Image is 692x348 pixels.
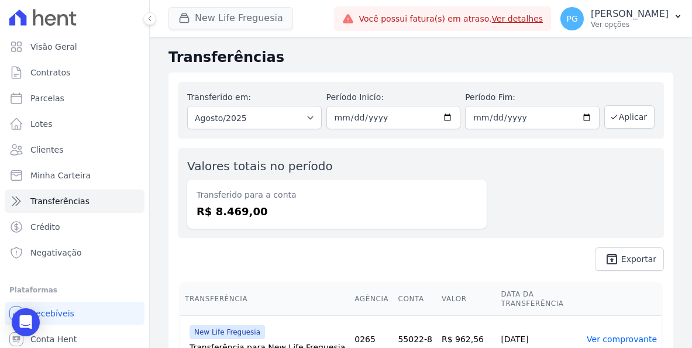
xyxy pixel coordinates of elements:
th: Valor [437,282,496,316]
dd: R$ 8.469,00 [197,204,477,219]
a: Minha Carteira [5,164,144,187]
span: Negativação [30,247,82,259]
span: New Life Freguesia [190,325,265,339]
span: Contratos [30,67,70,78]
th: Agência [350,282,393,316]
span: Recebíveis [30,308,74,319]
button: Aplicar [604,105,655,129]
span: Você possui fatura(s) em atraso. [359,13,543,25]
span: Lotes [30,118,53,130]
label: Período Fim: [465,91,600,104]
label: Transferido em: [187,92,251,102]
div: Open Intercom Messenger [12,308,40,336]
a: Negativação [5,241,144,264]
dt: Transferido para a conta [197,189,477,201]
a: Ver comprovante [587,335,657,344]
a: Recebíveis [5,302,144,325]
a: Parcelas [5,87,144,110]
span: Parcelas [30,92,64,104]
span: Transferências [30,195,89,207]
a: Contratos [5,61,144,84]
button: PG [PERSON_NAME] Ver opções [551,2,692,35]
a: unarchive Exportar [595,247,664,271]
p: [PERSON_NAME] [591,8,669,20]
span: PG [566,15,577,23]
span: Visão Geral [30,41,77,53]
span: Crédito [30,221,60,233]
a: Ver detalhes [492,14,543,23]
span: Exportar [621,256,656,263]
span: Conta Hent [30,333,77,345]
a: Crédito [5,215,144,239]
div: Plataformas [9,283,140,297]
th: Conta [393,282,437,316]
label: Valores totais no período [187,159,333,173]
a: Clientes [5,138,144,161]
i: unarchive [605,252,619,266]
label: Período Inicío: [326,91,461,104]
span: Clientes [30,144,63,156]
button: New Life Freguesia [168,7,293,29]
th: Data da Transferência [496,282,582,316]
a: Transferências [5,189,144,213]
span: Minha Carteira [30,170,91,181]
p: Ver opções [591,20,669,29]
h2: Transferências [168,47,673,68]
a: Lotes [5,112,144,136]
th: Transferência [180,282,350,316]
a: Visão Geral [5,35,144,58]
